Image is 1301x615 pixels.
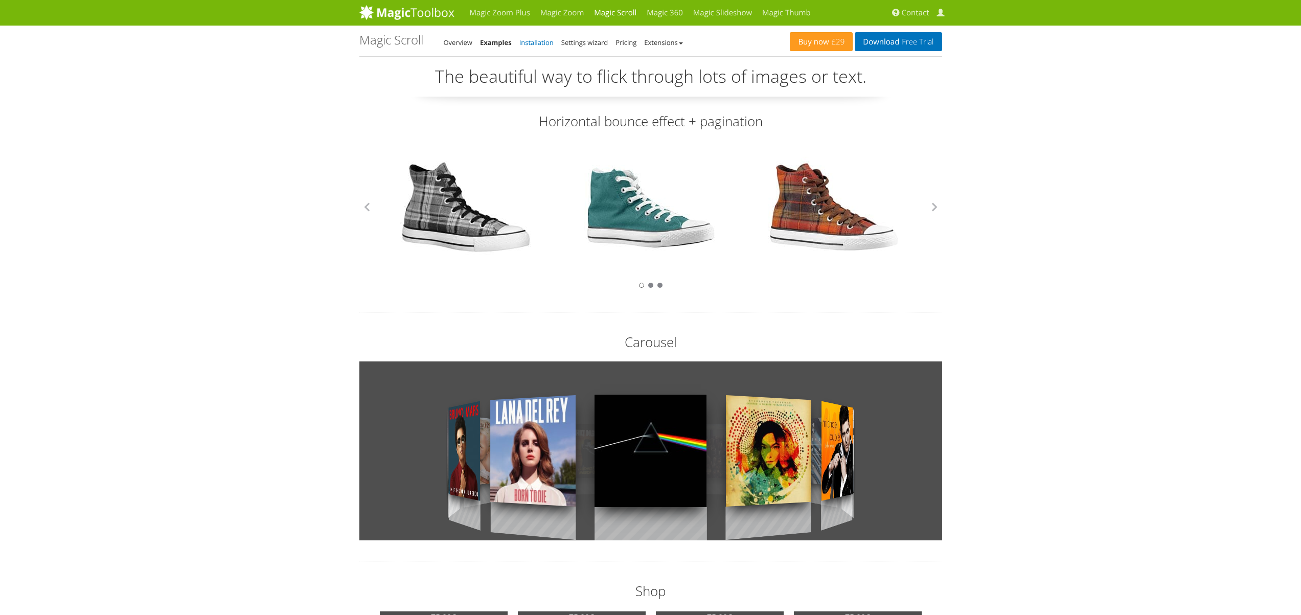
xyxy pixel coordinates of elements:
span: Contact [902,8,929,18]
h2: Carousel [359,333,942,351]
a: Extensions [644,38,682,47]
p: The beautiful way to flick through lots of images or text. [359,64,942,97]
span: Free Trial [899,38,933,46]
a: Buy now£29 [790,32,853,51]
img: MagicToolbox.com - Image tools for your website [359,5,454,20]
h2: Shop [359,582,942,600]
h1: Magic Scroll [359,33,423,47]
span: £29 [829,38,845,46]
a: DownloadFree Trial [855,32,942,51]
a: Pricing [615,38,636,47]
h2: Horizontal bounce effect + pagination [359,112,942,130]
a: Settings wizard [561,38,608,47]
a: Installation [519,38,554,47]
a: Overview [444,38,472,47]
a: Examples [480,38,512,47]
